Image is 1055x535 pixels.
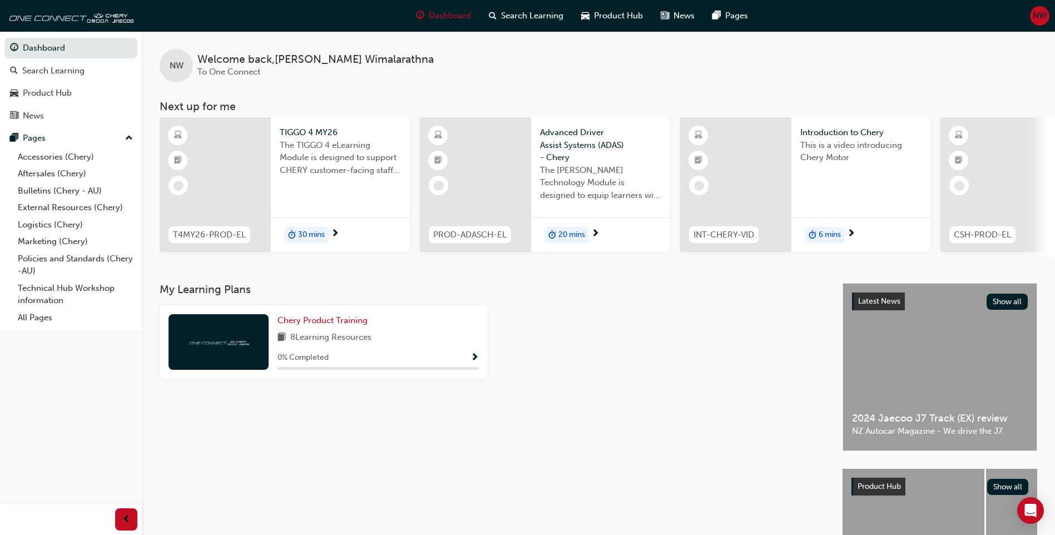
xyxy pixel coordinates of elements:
span: booktick-icon [695,153,702,168]
h3: Next up for me [142,100,1055,113]
span: prev-icon [122,513,131,527]
span: NZ Autocar Magazine - We drive the J7. [852,425,1028,438]
span: learningResourceType_ELEARNING-icon [174,128,182,143]
span: search-icon [10,66,18,76]
a: pages-iconPages [704,4,757,27]
div: Product Hub [23,87,72,100]
span: 0 % Completed [278,351,329,364]
span: booktick-icon [434,153,442,168]
span: car-icon [10,88,18,98]
a: Latest NewsShow all2024 Jaecoo J7 Track (EX) reviewNZ Autocar Magazine - We drive the J7. [843,283,1037,451]
span: Welcome back , [PERSON_NAME] Wimalarathna [197,53,434,66]
a: Accessories (Chery) [13,148,137,166]
button: Show all [987,294,1028,310]
span: learningResourceType_ELEARNING-icon [695,128,702,143]
a: All Pages [13,309,137,326]
span: NW [170,60,184,72]
span: search-icon [489,9,497,23]
span: Advanced Driver Assist Systems (ADAS) - Chery [540,126,661,164]
span: news-icon [661,9,669,23]
span: 6 mins [819,229,841,241]
div: Open Intercom Messenger [1017,497,1044,524]
a: INT-CHERY-VIDIntroduction to CheryThis is a video introducing Chery Motorduration-icon6 mins [680,117,930,252]
span: duration-icon [548,228,556,242]
a: search-iconSearch Learning [480,4,572,27]
span: Pages [725,9,748,22]
span: To One Connect [197,67,260,77]
a: Aftersales (Chery) [13,165,137,182]
span: The [PERSON_NAME] Technology Module is designed to equip learners with essential knowledge about ... [540,164,661,202]
a: Logistics (Chery) [13,216,137,234]
span: learningResourceType_ELEARNING-icon [434,128,442,143]
span: NW [1033,9,1047,22]
span: next-icon [847,229,855,239]
a: Policies and Standards (Chery -AU) [13,250,137,280]
span: Search Learning [501,9,563,22]
button: DashboardSearch LearningProduct HubNews [4,36,137,128]
span: pages-icon [10,133,18,143]
a: External Resources (Chery) [13,199,137,216]
span: Chery Product Training [278,315,368,325]
span: This is a video introducing Chery Motor [800,139,922,164]
h3: My Learning Plans [160,283,825,296]
a: guage-iconDashboard [407,4,480,27]
span: learningRecordVerb_NONE-icon [694,181,704,191]
img: oneconnect [188,336,249,347]
div: Search Learning [22,65,85,77]
span: guage-icon [416,9,424,23]
a: car-iconProduct Hub [572,4,652,27]
span: next-icon [331,229,339,239]
a: Search Learning [4,61,137,81]
span: booktick-icon [174,153,182,168]
a: Technical Hub Workshop information [13,280,137,309]
span: 30 mins [298,229,325,241]
span: news-icon [10,111,18,121]
span: CSH-PROD-EL [954,229,1011,241]
span: INT-CHERY-VID [694,229,754,241]
a: T4MY26-PROD-ELTIGGO 4 MY26The TIGGO 4 eLearning Module is designed to support CHERY customer-faci... [160,117,410,252]
span: 2024 Jaecoo J7 Track (EX) review [852,412,1028,425]
button: Show all [987,479,1029,495]
span: T4MY26-PROD-EL [173,229,246,241]
a: News [4,106,137,126]
div: Pages [23,132,46,145]
span: learningResourceType_ELEARNING-icon [955,128,963,143]
span: Latest News [858,296,900,306]
button: Pages [4,128,137,148]
a: Chery Product Training [278,314,372,327]
span: booktick-icon [955,153,963,168]
a: news-iconNews [652,4,704,27]
span: The TIGGO 4 eLearning Module is designed to support CHERY customer-facing staff with the product ... [280,139,401,177]
div: News [23,110,44,122]
span: up-icon [125,131,133,146]
span: duration-icon [809,228,816,242]
span: learningRecordVerb_NONE-icon [174,181,184,191]
span: guage-icon [10,43,18,53]
a: Latest NewsShow all [852,293,1028,310]
a: Marketing (Chery) [13,233,137,250]
span: next-icon [591,229,600,239]
span: Product Hub [858,482,901,491]
span: duration-icon [288,228,296,242]
span: pages-icon [712,9,721,23]
span: TIGGO 4 MY26 [280,126,401,139]
span: 20 mins [558,229,585,241]
img: oneconnect [6,4,133,27]
span: Product Hub [594,9,643,22]
span: car-icon [581,9,590,23]
span: book-icon [278,331,286,345]
button: NW [1030,6,1049,26]
a: Product Hub [4,83,137,103]
span: PROD-ADASCH-EL [433,229,507,241]
span: Introduction to Chery [800,126,922,139]
a: Product HubShow all [851,478,1028,496]
a: Bulletins (Chery - AU) [13,182,137,200]
span: Dashboard [429,9,471,22]
span: Show Progress [470,353,479,363]
a: PROD-ADASCH-ELAdvanced Driver Assist Systems (ADAS) - CheryThe [PERSON_NAME] Technology Module is... [420,117,670,252]
button: Show Progress [470,351,479,365]
span: learningRecordVerb_NONE-icon [434,181,444,191]
span: learningRecordVerb_NONE-icon [954,181,964,191]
